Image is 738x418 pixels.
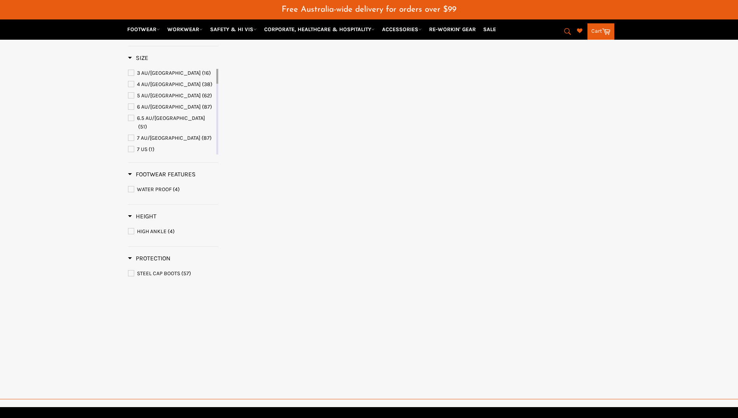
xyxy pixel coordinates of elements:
span: 3 AU/[GEOGRAPHIC_DATA] [137,70,201,76]
h3: Footwear Features [128,170,196,178]
a: WORKWEAR [164,23,206,36]
span: 6.5 AU/[GEOGRAPHIC_DATA] [137,115,205,121]
span: 6 AU/[GEOGRAPHIC_DATA] [137,104,201,110]
span: WATER PROOF [137,186,172,193]
span: (4) [173,186,180,193]
a: FOOTWEAR [124,23,163,36]
span: (62) [202,92,212,99]
h3: Size [128,54,148,62]
span: Size [128,54,148,61]
a: 6 AU/UK [128,103,215,111]
span: (38) [202,81,212,88]
a: ACCESSORIES [379,23,425,36]
span: 5 AU/[GEOGRAPHIC_DATA] [137,92,201,99]
a: 3 AU/UK [128,69,215,77]
a: 5 AU/UK [128,91,215,100]
span: 7 AU/[GEOGRAPHIC_DATA] [137,135,200,141]
a: STEEL CAP BOOTS [128,269,218,278]
a: HIGH ANKLE [128,227,218,236]
h3: Height [128,213,156,220]
span: (57) [181,270,191,277]
span: Free Australia-wide delivery for orders over $99 [282,5,456,14]
span: (87) [202,135,212,141]
span: (1) [149,146,154,153]
span: (4) [168,228,175,235]
a: 7 AU/UK [128,134,215,142]
span: (51) [138,123,147,130]
a: CORPORATE, HEALTHCARE & HOSPITALITY [261,23,378,36]
span: 4 AU/[GEOGRAPHIC_DATA] [137,81,201,88]
span: HIGH ANKLE [137,228,167,235]
a: SAFETY & HI VIS [207,23,260,36]
span: (16) [202,70,211,76]
a: Cart [587,23,614,40]
span: (87) [202,104,212,110]
a: RE-WORKIN' GEAR [426,23,479,36]
span: STEEL CAP BOOTS [137,270,180,277]
span: 7 US [137,146,147,153]
a: 4 AU/UK [128,80,215,89]
a: WATER PROOF [128,185,218,194]
a: 6.5 AU/UK [128,114,215,131]
a: 7 US [128,145,215,154]
h3: Protection [128,255,170,262]
a: SALE [480,23,499,36]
